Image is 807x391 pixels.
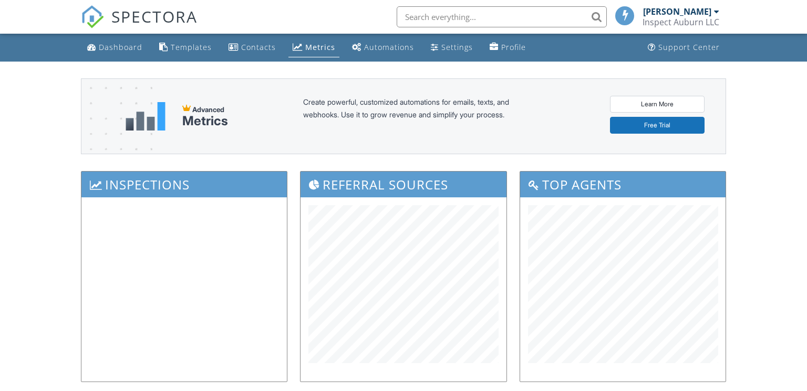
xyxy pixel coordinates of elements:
[301,172,506,197] h3: Referral Sources
[305,42,335,52] div: Metrics
[241,42,276,52] div: Contacts
[643,6,711,17] div: [PERSON_NAME]
[81,14,198,36] a: SPECTORA
[126,102,165,131] img: metrics-aadfce2e17a16c02574e7fc40e4d6b8174baaf19895a402c862ea781aae8ef5b.svg
[155,38,216,57] a: Templates
[192,105,224,114] span: Advanced
[182,114,228,128] div: Metrics
[501,42,526,52] div: Profile
[83,38,147,57] a: Dashboard
[81,172,287,197] h3: Inspections
[111,5,198,27] span: SPECTORA
[658,42,720,52] div: Support Center
[348,38,418,57] a: Automations (Basic)
[99,42,142,52] div: Dashboard
[288,38,339,57] a: Metrics
[610,96,705,113] a: Learn More
[441,42,473,52] div: Settings
[81,79,152,195] img: advanced-banner-bg-f6ff0eecfa0ee76150a1dea9fec4b49f333892f74bc19f1b897a312d7a1b2ff3.png
[81,5,104,28] img: The Best Home Inspection Software - Spectora
[427,38,477,57] a: Settings
[397,6,607,27] input: Search everything...
[643,17,719,27] div: Inspect Auburn LLC
[364,42,414,52] div: Automations
[610,117,705,134] a: Free Trial
[303,96,534,137] div: Create powerful, customized automations for emails, texts, and webhooks. Use it to grow revenue a...
[224,38,280,57] a: Contacts
[171,42,212,52] div: Templates
[520,172,726,197] h3: Top Agents
[485,38,530,57] a: Company Profile
[644,38,724,57] a: Support Center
